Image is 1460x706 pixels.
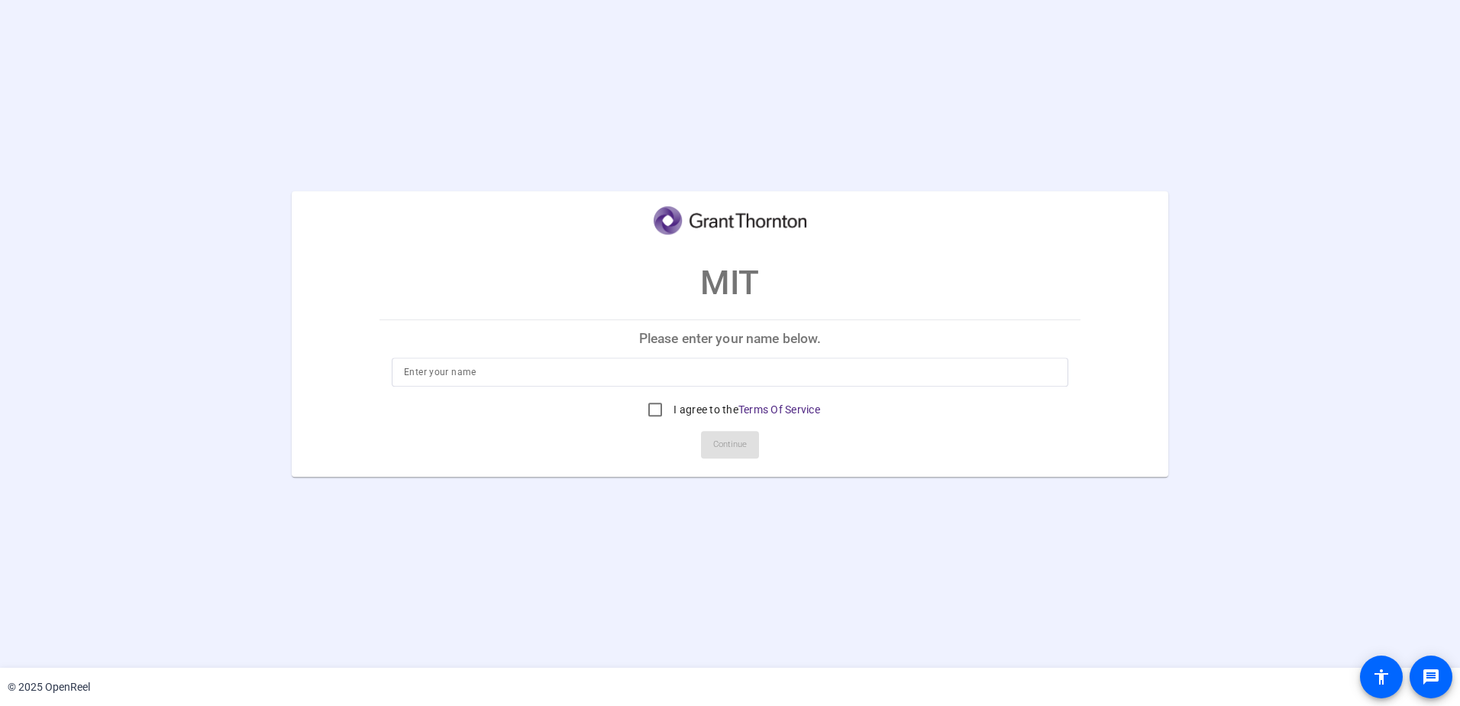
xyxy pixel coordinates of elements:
[380,320,1080,357] p: Please enter your name below.
[1422,668,1440,686] mat-icon: message
[654,206,806,235] img: company-logo
[404,363,1056,381] input: Enter your name
[700,257,760,308] p: MIT
[8,679,90,695] div: © 2025 OpenReel
[738,403,820,416] a: Terms Of Service
[1372,668,1391,686] mat-icon: accessibility
[670,402,820,417] label: I agree to the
